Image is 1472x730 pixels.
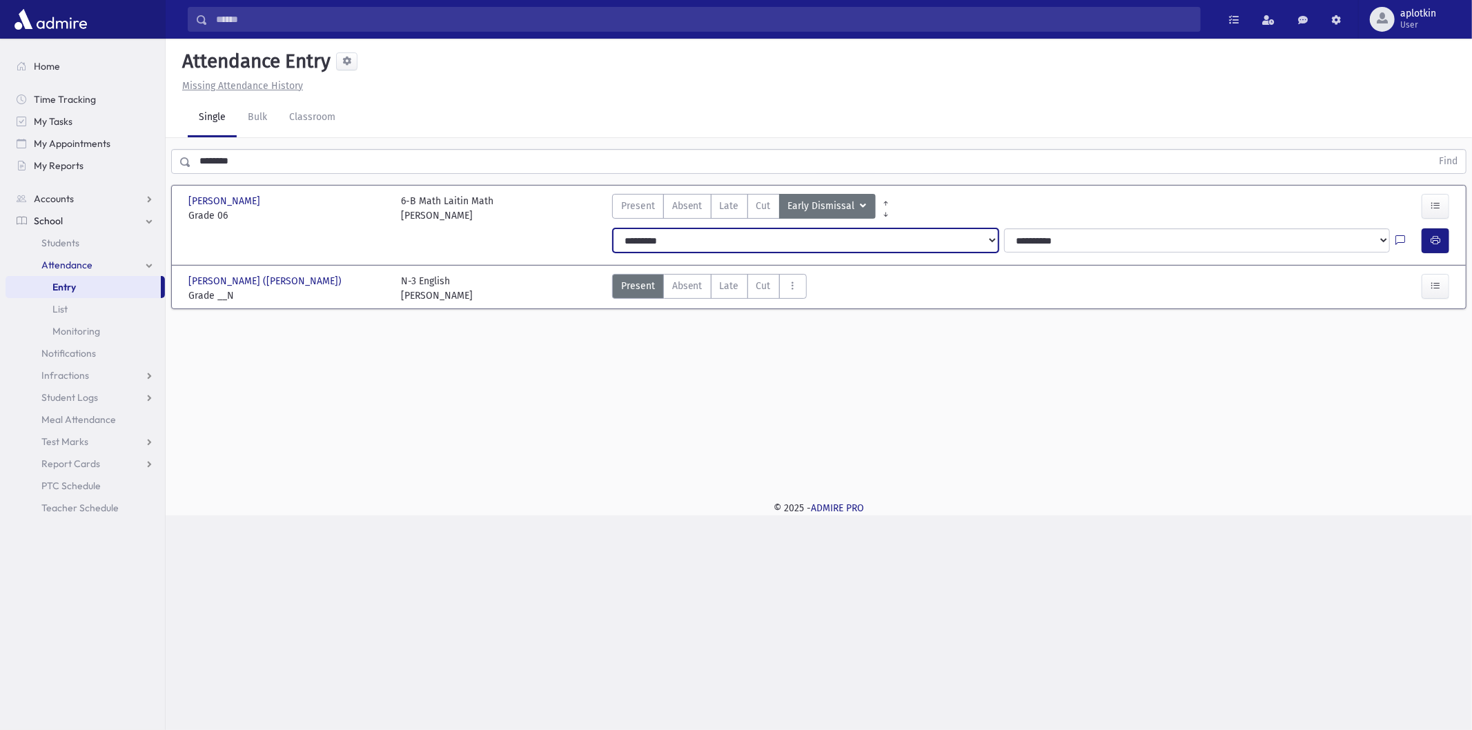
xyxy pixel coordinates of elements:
div: AttTypes [612,194,876,223]
span: Meal Attendance [41,413,116,426]
div: 6-B Math Laitin Math [PERSON_NAME] [401,194,493,223]
span: Test Marks [41,435,88,448]
span: My Appointments [34,137,110,150]
u: Missing Attendance History [182,80,303,92]
span: List [52,303,68,315]
span: Cut [756,279,771,293]
a: Time Tracking [6,88,165,110]
span: [PERSON_NAME] [188,194,263,208]
a: PTC Schedule [6,475,165,497]
a: Monitoring [6,320,165,342]
a: Missing Attendance History [177,80,303,92]
span: aplotkin [1400,8,1436,19]
button: Early Dismissal [779,194,876,219]
span: PTC Schedule [41,480,101,492]
a: ADMIRE PRO [811,502,864,514]
a: List [6,298,165,320]
span: Students [41,237,79,249]
a: My Tasks [6,110,165,132]
a: Test Marks [6,431,165,453]
span: Teacher Schedule [41,502,119,514]
span: Notifications [41,347,96,359]
a: Teacher Schedule [6,497,165,519]
input: Search [208,7,1200,32]
a: Infractions [6,364,165,386]
span: School [34,215,63,227]
span: User [1400,19,1436,30]
span: Absent [672,279,703,293]
a: Report Cards [6,453,165,475]
h5: Attendance Entry [177,50,331,73]
a: My Reports [6,155,165,177]
span: Late [720,199,739,213]
span: Absent [672,199,703,213]
span: Early Dismissal [788,199,858,214]
span: Monitoring [52,325,100,337]
a: Meal Attendance [6,408,165,431]
div: AttTypes [612,274,807,303]
span: Grade __N [188,288,387,303]
img: AdmirePro [11,6,90,33]
span: Grade 06 [188,208,387,223]
div: © 2025 - [188,501,1450,515]
span: Cut [756,199,771,213]
a: Notifications [6,342,165,364]
span: Report Cards [41,457,100,470]
a: School [6,210,165,232]
span: Present [621,199,655,213]
span: Infractions [41,369,89,382]
a: My Appointments [6,132,165,155]
a: Student Logs [6,386,165,408]
a: Students [6,232,165,254]
span: Student Logs [41,391,98,404]
a: Single [188,99,237,137]
div: N-3 English [PERSON_NAME] [401,274,473,303]
a: Accounts [6,188,165,210]
span: Accounts [34,193,74,205]
span: Entry [52,281,76,293]
span: My Tasks [34,115,72,128]
span: Late [720,279,739,293]
a: Attendance [6,254,165,276]
span: Time Tracking [34,93,96,106]
a: Classroom [278,99,346,137]
span: Present [621,279,655,293]
a: Bulk [237,99,278,137]
a: Entry [6,276,161,298]
span: Attendance [41,259,92,271]
a: Home [6,55,165,77]
span: Home [34,60,60,72]
button: Find [1431,150,1466,173]
span: [PERSON_NAME] ([PERSON_NAME]) [188,274,344,288]
span: My Reports [34,159,84,172]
